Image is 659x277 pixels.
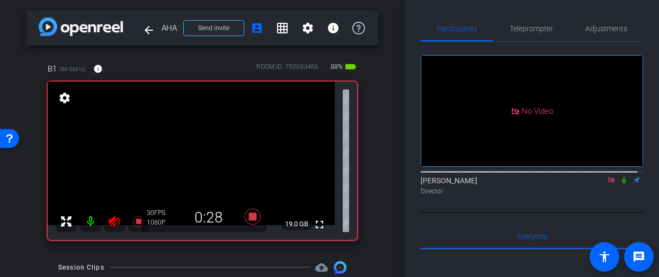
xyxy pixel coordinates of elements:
div: 30 [147,209,173,217]
span: AHA [162,17,177,39]
span: Everyone [517,233,547,240]
mat-icon: grid_on [276,22,289,34]
img: app-logo [39,17,123,36]
mat-icon: battery_std [344,60,357,73]
mat-icon: info [327,22,340,34]
span: No Video [522,106,553,115]
mat-icon: message [633,251,645,263]
span: 88% [329,58,344,75]
span: Teleprompter [510,25,553,32]
mat-icon: fullscreen [313,218,326,231]
span: FPS [154,209,165,217]
div: [PERSON_NAME] [421,175,643,196]
mat-icon: account_box [251,22,263,34]
span: Destinations for your clips [315,261,328,274]
div: 0:28 [173,209,244,227]
mat-icon: info [93,64,103,74]
span: B1 [48,63,57,75]
span: 19.0 GB [281,218,312,230]
mat-icon: arrow_back [143,24,155,37]
div: 1080P [147,218,173,227]
div: Session Clips [58,262,104,273]
mat-icon: cloud_upload [315,261,328,274]
img: Session clips [334,261,346,274]
span: Participants [437,25,477,32]
mat-icon: accessibility [598,251,611,263]
span: Adjustments [585,25,627,32]
div: Director [421,186,643,196]
mat-icon: settings [301,22,314,34]
mat-icon: settings [57,92,72,104]
div: ROOM ID: 792093466 [256,62,318,77]
button: Send invite [183,20,244,36]
span: Send invite [198,24,229,32]
span: SM-S931U [59,65,85,73]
